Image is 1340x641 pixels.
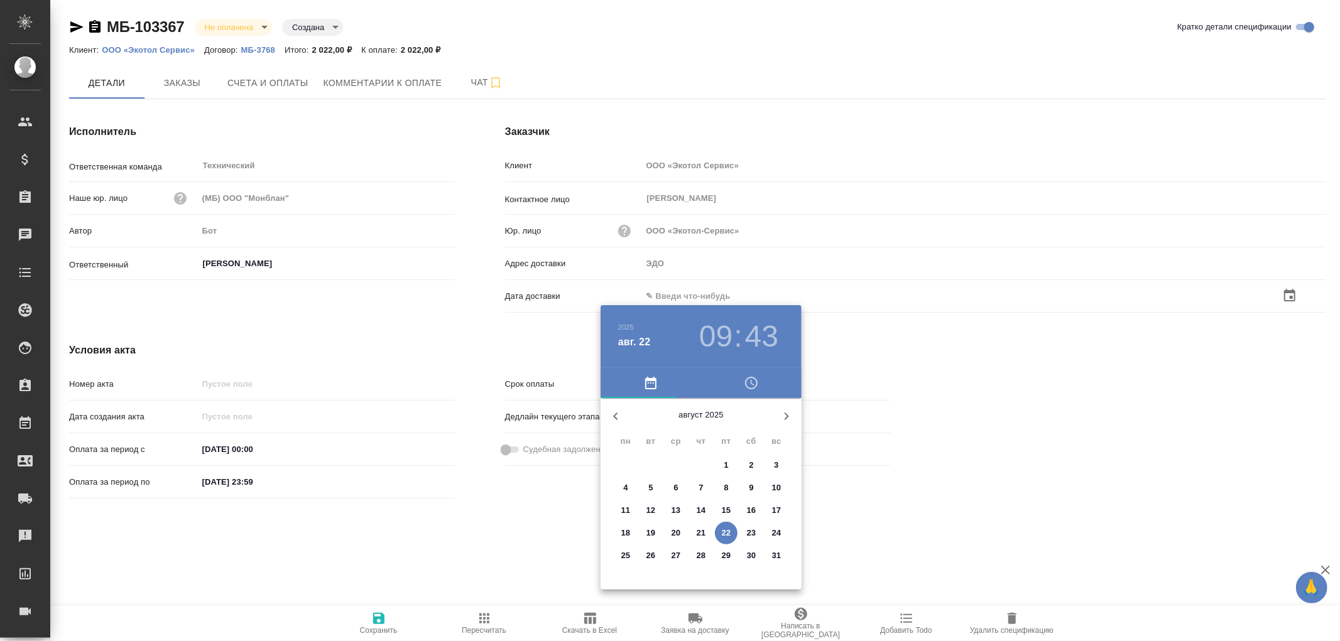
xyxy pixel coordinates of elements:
button: 27 [665,544,687,567]
button: 43 [745,319,778,354]
p: август 2025 [631,409,771,421]
p: 9 [749,482,753,494]
button: 6 [665,477,687,499]
p: 27 [672,549,681,562]
p: 6 [673,482,678,494]
button: 15 [715,499,738,522]
span: ср [665,435,687,448]
p: 11 [621,504,631,517]
p: 25 [621,549,631,562]
p: 3 [774,459,778,471]
button: 21 [690,522,712,544]
button: 2 [740,454,763,477]
p: 5 [648,482,653,494]
button: 11 [614,499,637,522]
p: 4 [623,482,628,494]
button: 30 [740,544,763,567]
button: 2025 [618,323,634,331]
span: вс [765,435,788,448]
p: 23 [747,527,756,539]
p: 20 [672,527,681,539]
button: 28 [690,544,712,567]
h3: : [734,319,742,354]
p: 17 [772,504,782,517]
button: 18 [614,522,637,544]
span: вт [640,435,662,448]
button: 4 [614,477,637,499]
span: пт [715,435,738,448]
button: 31 [765,544,788,567]
p: 31 [772,549,782,562]
p: 24 [772,527,782,539]
p: 14 [697,504,706,517]
button: 5 [640,477,662,499]
button: 26 [640,544,662,567]
button: 10 [765,477,788,499]
button: 25 [614,544,637,567]
p: 12 [646,504,656,517]
p: 10 [772,482,782,494]
p: 13 [672,504,681,517]
button: 12 [640,499,662,522]
span: чт [690,435,712,448]
button: авг. 22 [618,335,650,350]
button: 7 [690,477,712,499]
button: 1 [715,454,738,477]
button: 9 [740,477,763,499]
p: 15 [722,504,731,517]
p: 2 [749,459,753,471]
span: сб [740,435,763,448]
span: пн [614,435,637,448]
p: 30 [747,549,756,562]
button: 3 [765,454,788,477]
button: 17 [765,499,788,522]
p: 26 [646,549,656,562]
button: 29 [715,544,738,567]
p: 1 [724,459,728,471]
p: 29 [722,549,731,562]
p: 28 [697,549,706,562]
button: 13 [665,499,687,522]
button: 14 [690,499,712,522]
button: 23 [740,522,763,544]
p: 16 [747,504,756,517]
button: 16 [740,499,763,522]
p: 18 [621,527,631,539]
button: 09 [699,319,733,354]
p: 19 [646,527,656,539]
button: 24 [765,522,788,544]
button: 8 [715,477,738,499]
p: 22 [722,527,731,539]
p: 7 [699,482,703,494]
p: 21 [697,527,706,539]
button: 22 [715,522,738,544]
button: 20 [665,522,687,544]
button: 19 [640,522,662,544]
p: 8 [724,482,728,494]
